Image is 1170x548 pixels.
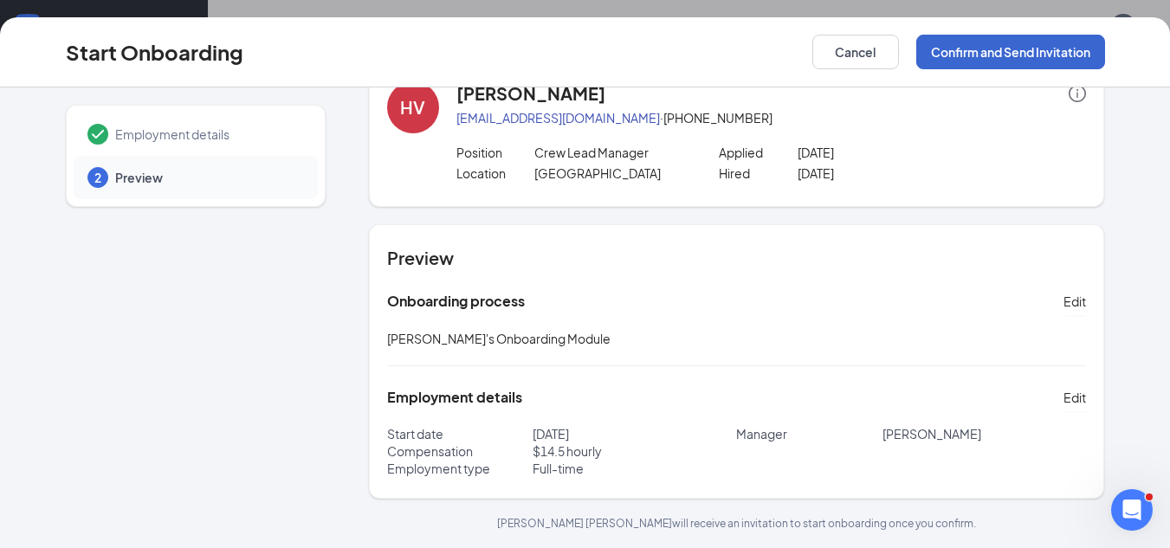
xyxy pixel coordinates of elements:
[1063,293,1086,310] span: Edit
[798,144,955,161] p: [DATE]
[1063,287,1086,315] button: Edit
[387,331,611,346] span: [PERSON_NAME]'s Onboarding Module
[456,110,660,126] a: [EMAIL_ADDRESS][DOMAIN_NAME]
[1069,85,1086,102] span: info-circle
[456,81,605,106] h4: [PERSON_NAME]
[1063,384,1086,411] button: Edit
[387,246,1087,270] h4: Preview
[387,425,533,442] p: Start date
[387,292,525,311] h5: Onboarding process
[456,109,1087,126] p: · [PHONE_NUMBER]
[534,144,692,161] p: Crew Lead Manager
[387,442,533,460] p: Compensation
[115,169,301,186] span: Preview
[456,144,535,161] p: Position
[916,35,1105,69] button: Confirm and Send Invitation
[400,95,425,119] div: HV
[812,35,899,69] button: Cancel
[387,460,533,477] p: Employment type
[534,164,692,182] p: [GEOGRAPHIC_DATA]
[533,460,737,477] p: Full-time
[66,37,243,67] h3: Start Onboarding
[456,164,535,182] p: Location
[882,425,1087,442] p: [PERSON_NAME]
[115,126,301,143] span: Employment details
[719,144,798,161] p: Applied
[736,425,882,442] p: Manager
[94,169,101,186] span: 2
[1111,489,1153,531] iframe: Intercom live chat
[533,425,737,442] p: [DATE]
[533,442,737,460] p: $ 14.5 hourly
[798,164,955,182] p: [DATE]
[387,388,522,407] h5: Employment details
[87,124,108,145] svg: Checkmark
[1063,389,1086,406] span: Edit
[369,516,1105,531] p: [PERSON_NAME] [PERSON_NAME] will receive an invitation to start onboarding once you confirm.
[719,164,798,182] p: Hired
